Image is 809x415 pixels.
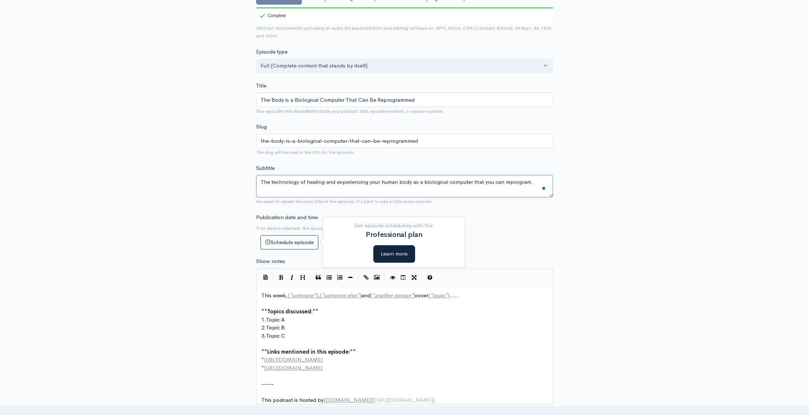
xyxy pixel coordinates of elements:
span: topic [433,292,445,299]
label: Episode type [256,48,288,56]
span: ] [316,292,318,299]
button: Bold [276,272,286,283]
span: 1. [261,316,266,323]
span: [ [324,396,325,403]
strong: not [307,108,315,114]
textarea: To enrich screen reader interactions, please activate Accessibility in Grammarly extension settings [256,175,553,197]
span: ----- [261,380,274,387]
span: [URL][DOMAIN_NAME] [264,356,323,363]
button: Toggle Fullscreen [409,272,419,283]
button: Insert Show Notes Template [260,272,271,283]
i: | [310,274,311,282]
span: Topic A [266,316,285,323]
button: Heading [297,272,308,283]
label: Slug [256,123,267,131]
button: Schedule episode [260,235,318,250]
span: ] [448,292,449,299]
i: | [384,274,385,282]
span: another person [375,292,411,299]
i: | [273,274,274,282]
button: Insert Image [371,272,382,283]
button: Italic [286,272,297,283]
span: 3. [261,332,266,339]
div: 100% [256,7,553,8]
div: Complete [256,7,287,24]
div: Complete [260,14,286,18]
span: This podcast is hosted by [261,396,435,403]
span: [URL][DOMAIN_NAME] [264,364,323,371]
button: Learn more [373,245,415,263]
span: Links mentioned in this episode: [267,348,350,355]
span: ] [371,396,373,403]
button: Toggle Preview [387,272,398,283]
span: Topic C [266,332,285,339]
small: No need to repeat the main title of the episode, it's best to add a little more context. [256,198,433,204]
span: 2. [261,324,266,331]
i: | [421,274,422,282]
button: Markdown Guide [424,272,435,283]
span: [URL][DOMAIN_NAME] [375,396,433,403]
label: Subtitle [256,164,275,172]
button: Generic List [324,272,334,283]
button: Create Link [361,272,371,283]
button: Quote [313,272,324,283]
small: If no date is selected, the episode will be published immediately. [256,225,390,231]
div: Full (Complete content that stands by itself) [261,62,542,70]
p: Get episode scheduling with the: [328,222,460,230]
small: The slug will be used in the URL for the episode. [256,149,355,155]
span: This week, , and cover ..... [261,292,458,299]
small: Your episode title should include your podcast title, episode number, or season number. [256,108,444,114]
button: Toggle Side by Side [398,272,409,283]
input: What is the episode's title? [256,92,553,107]
span: Topics discussed: [267,308,313,315]
small: ZenCast recommends uploading an audio file exported from your editing software as: MP3, Mono, CBR... [256,25,551,39]
button: Numbered List [334,272,345,283]
button: Full (Complete content that stands by itself) [256,59,553,73]
label: Show notes [256,257,285,265]
button: Insert Horizontal Line [345,272,356,283]
span: ] [413,292,415,299]
label: Title [256,82,266,90]
span: Topic B [266,324,285,331]
span: someone else [324,292,357,299]
span: ( [373,396,375,403]
span: [ [428,292,430,299]
span: someone [292,292,314,299]
input: title-of-episode [256,134,553,148]
span: [ [370,292,372,299]
span: ] [359,292,361,299]
span: [ [320,292,321,299]
label: Publication date and time [256,213,318,222]
span: ) [433,396,435,403]
h2: Professional plan [328,231,460,239]
span: [ [288,292,289,299]
span: [DOMAIN_NAME] [325,396,371,403]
